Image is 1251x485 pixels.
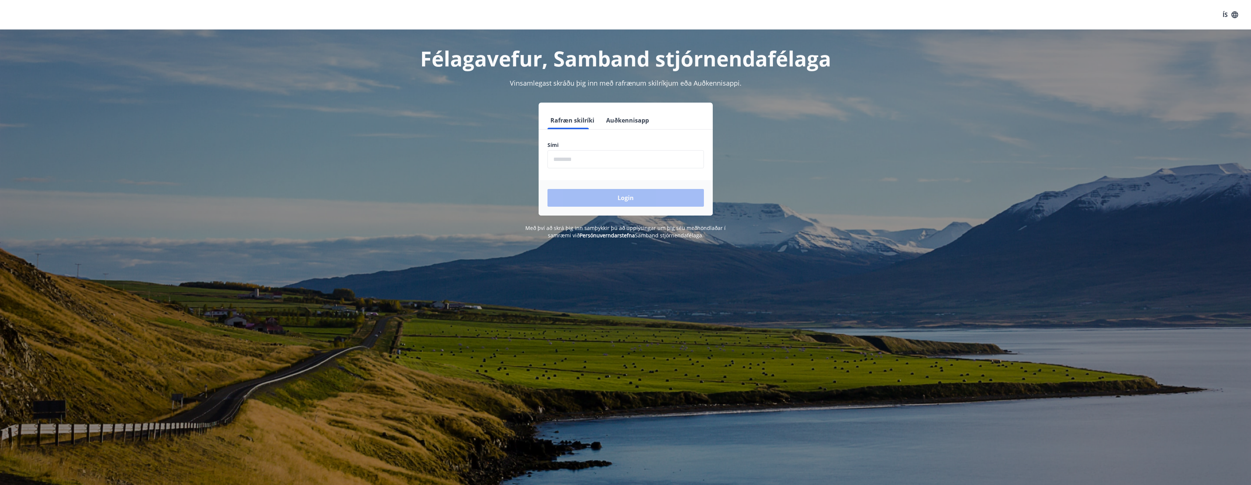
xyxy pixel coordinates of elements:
[547,141,704,149] label: Sími
[1219,8,1242,21] button: ÍS
[525,224,726,239] span: Með því að skrá þig inn samþykkir þú að upplýsingar um þig séu meðhöndlaðar í samræmi við Samband...
[580,232,635,239] a: Persónuverndarstefna
[510,79,742,87] span: Vinsamlegast skráðu þig inn með rafrænum skilríkjum eða Auðkennisappi.
[547,111,597,129] button: Rafræn skilríki
[369,44,882,72] h1: Félagavefur, Samband stjórnendafélaga
[603,111,652,129] button: Auðkennisapp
